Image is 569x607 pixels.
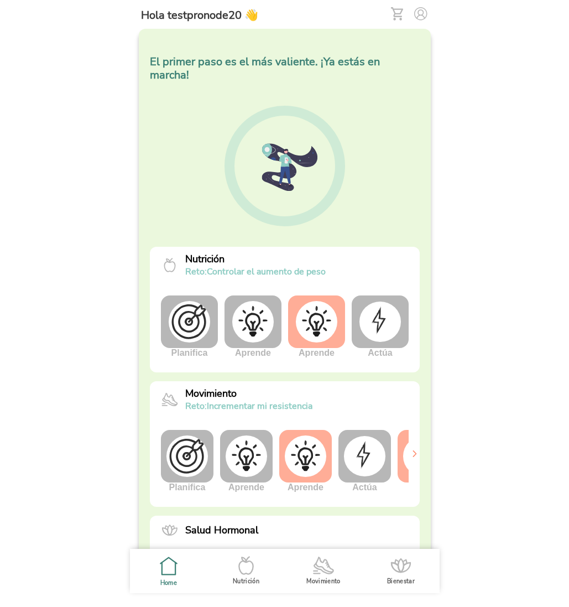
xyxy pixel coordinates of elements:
div: Actúa [398,430,450,492]
ion-label: Home [160,579,176,587]
ion-label: Bienestar [387,577,414,585]
div: Aprende [220,430,273,492]
span: reto: [185,266,207,278]
p: Incrementar mi resistencia [185,400,312,412]
div: Aprende [225,295,281,358]
ion-label: Nutrición [232,577,259,585]
div: Planifica [161,430,213,492]
p: Movimiento [185,387,312,400]
h5: Hola testpronode20 👋 [141,9,258,22]
div: Aprende [279,430,332,492]
div: Aprende [288,295,345,358]
p: Controlar el aumento de peso [185,266,326,278]
div: Actúa [338,430,391,492]
p: Salud Hormonal [185,523,258,537]
h5: El primer paso es el más valiente. ¡Ya estás en marcha! [150,55,420,82]
p: Nutrición [185,252,326,266]
span: reto: [185,400,207,412]
div: Actúa [352,295,409,358]
div: Planifica [161,295,218,358]
ion-label: Movimiento [306,577,341,585]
